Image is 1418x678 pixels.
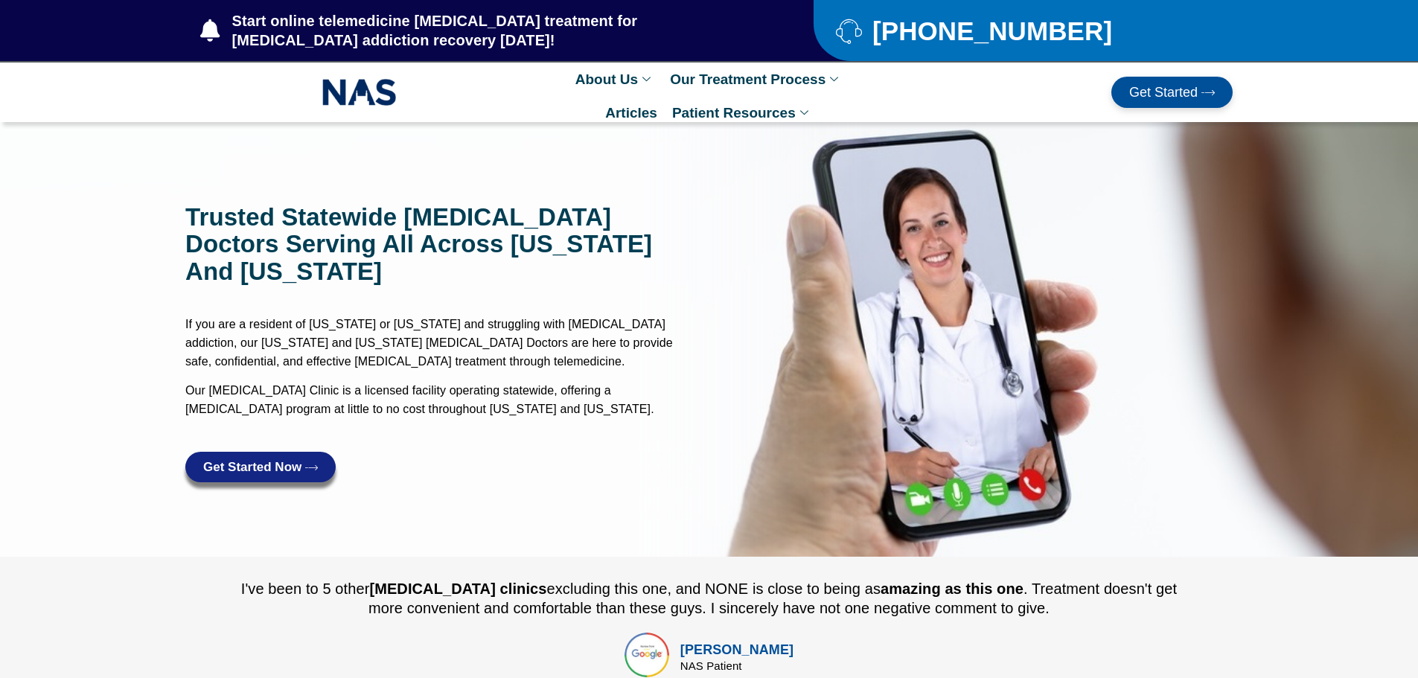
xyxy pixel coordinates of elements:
div: I've been to 5 other excluding this one, and NONE is close to being as . Treatment doesn't get mo... [237,579,1181,618]
div: [PERSON_NAME] [680,640,793,660]
a: [PHONE_NUMBER] [836,18,1195,44]
p: If you are a resident of [US_STATE] or [US_STATE] and struggling with [MEDICAL_DATA] addiction, o... [185,315,702,371]
span: Get Started [1129,86,1198,99]
span: [PHONE_NUMBER] [869,22,1112,40]
a: Get Started [1111,77,1233,108]
a: Our Treatment Process [662,63,850,96]
h1: Trusted Statewide [MEDICAL_DATA] doctors serving all across [US_STATE] and [US_STATE] [185,204,702,285]
a: Start online telemedicine [MEDICAL_DATA] treatment for [MEDICAL_DATA] addiction recovery [DATE]! [200,11,754,50]
a: About Us [568,63,662,96]
a: Get Started Now [185,452,336,482]
a: Articles [598,96,665,129]
div: NAS Patient [680,660,793,671]
b: amazing as this one [881,581,1023,597]
span: Start online telemedicine [MEDICAL_DATA] treatment for [MEDICAL_DATA] addiction recovery [DATE]! [229,11,755,50]
b: [MEDICAL_DATA] clinics [369,581,546,597]
p: Our [MEDICAL_DATA] Clinic is a licensed facility operating statewide, offering a [MEDICAL_DATA] p... [185,381,702,418]
span: Get Started Now [203,461,301,473]
img: NAS_email_signature-removebg-preview.png [322,75,397,109]
img: top rated online suboxone treatment for opioid addiction treatment in tennessee and texas [625,633,669,677]
a: Patient Resources [665,96,820,129]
